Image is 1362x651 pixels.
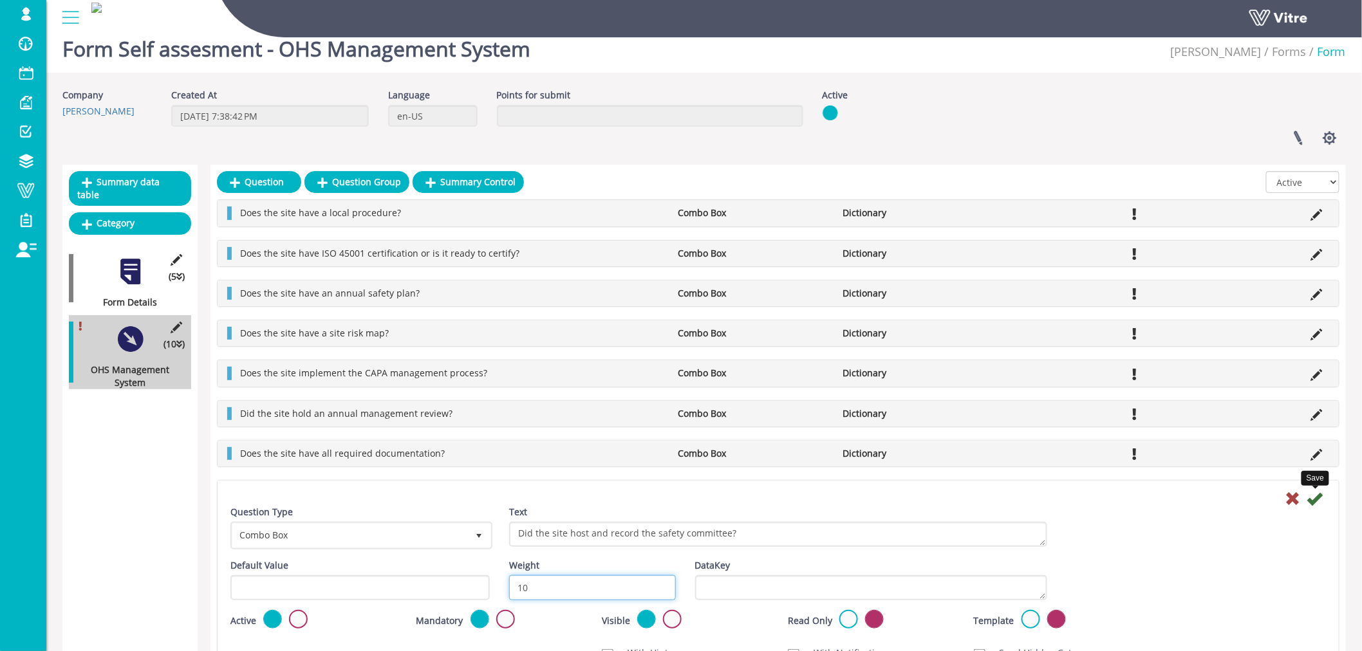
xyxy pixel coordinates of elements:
[788,614,832,627] label: Read Only
[823,105,838,121] img: yes
[672,447,836,460] li: Combo Box
[497,89,571,102] label: Points for submit
[1273,44,1307,59] a: Forms
[240,407,452,419] span: Did the site hold an annual management review?
[169,270,185,283] span: (5 )
[836,367,1000,380] li: Dictionary
[509,559,539,572] label: Weight
[217,171,301,193] a: Question
[1307,44,1346,60] li: Form
[416,614,463,627] label: Mandatory
[230,559,288,572] label: Default Value
[62,105,135,117] a: [PERSON_NAME]
[171,89,217,102] label: Created At
[672,327,836,340] li: Combo Box
[240,447,445,459] span: Does the site have all required documentation?
[69,212,191,234] a: Category
[836,327,1000,340] li: Dictionary
[230,506,293,518] label: Question Type
[240,206,401,219] span: Does the site have a local procedure?
[240,367,487,379] span: Does the site implement the CAPA management process?
[62,18,530,73] h1: Form Self assesment - OHS Management System
[974,614,1014,627] label: Template
[509,522,1047,547] textarea: Did the site host and record the safety committee?
[240,287,420,299] span: Does the site have an annual safety plan?
[230,614,256,627] label: Active
[62,89,103,102] label: Company
[672,287,836,300] li: Combo Box
[388,89,430,102] label: Language
[163,338,185,351] span: (10 )
[823,89,848,102] label: Active
[1301,471,1329,486] div: Save
[509,506,527,518] label: Text
[1171,44,1262,59] a: [PERSON_NAME]
[413,171,524,193] a: Summary Control
[836,407,1000,420] li: Dictionary
[240,327,389,339] span: Does the site have a site risk map?
[232,524,467,547] span: Combo Box
[836,247,1000,260] li: Dictionary
[304,171,409,193] a: Question Group
[672,367,836,380] li: Combo Box
[695,559,731,572] label: DataKey
[467,524,490,547] span: select
[836,447,1000,460] li: Dictionary
[240,247,519,259] span: Does the site have ISO 45001 certification or is it ready to certify?
[672,247,836,260] li: Combo Box
[836,287,1000,300] li: Dictionary
[672,206,836,219] li: Combo Box
[672,407,836,420] li: Combo Box
[69,296,182,309] div: Form Details
[602,614,630,627] label: Visible
[91,3,102,13] img: b0177162-c08f-491f-a7a3-54c3ffb5805e.jpg
[69,363,182,389] div: OHS Management System
[69,171,191,206] a: Summary data table
[836,206,1000,219] li: Dictionary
